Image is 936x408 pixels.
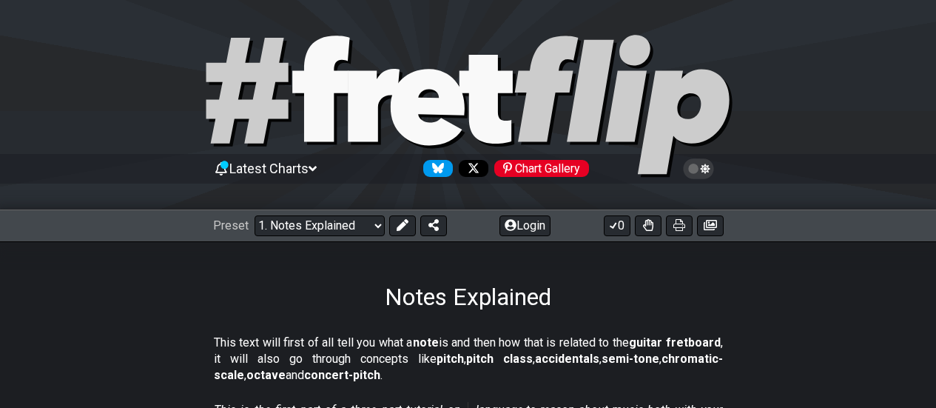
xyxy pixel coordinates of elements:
[535,352,599,366] strong: accidentals
[697,215,724,236] button: Create image
[604,215,630,236] button: 0
[417,160,453,177] a: Follow #fretflip at Bluesky
[229,161,309,176] span: Latest Charts
[413,335,439,350] strong: note
[304,368,380,382] strong: concert-pitch
[666,215,693,236] button: Print
[635,215,661,236] button: Toggle Dexterity for all fretkits
[602,352,659,366] strong: semi-tone
[389,215,416,236] button: Edit Preset
[488,160,589,177] a: #fretflip at Pinterest
[213,218,249,233] span: Preset
[385,283,551,311] h1: Notes Explained
[453,160,488,177] a: Follow #fretflip at X
[437,352,464,366] strong: pitch
[690,162,707,175] span: Toggle light / dark theme
[246,368,286,382] strong: octave
[255,215,385,236] select: Preset
[494,160,589,177] div: Chart Gallery
[629,335,721,350] strong: guitar fretboard
[214,335,723,384] p: This text will first of all tell you what a is and then how that is related to the , it will also...
[420,215,447,236] button: Share Preset
[499,215,551,236] button: Login
[466,352,533,366] strong: pitch class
